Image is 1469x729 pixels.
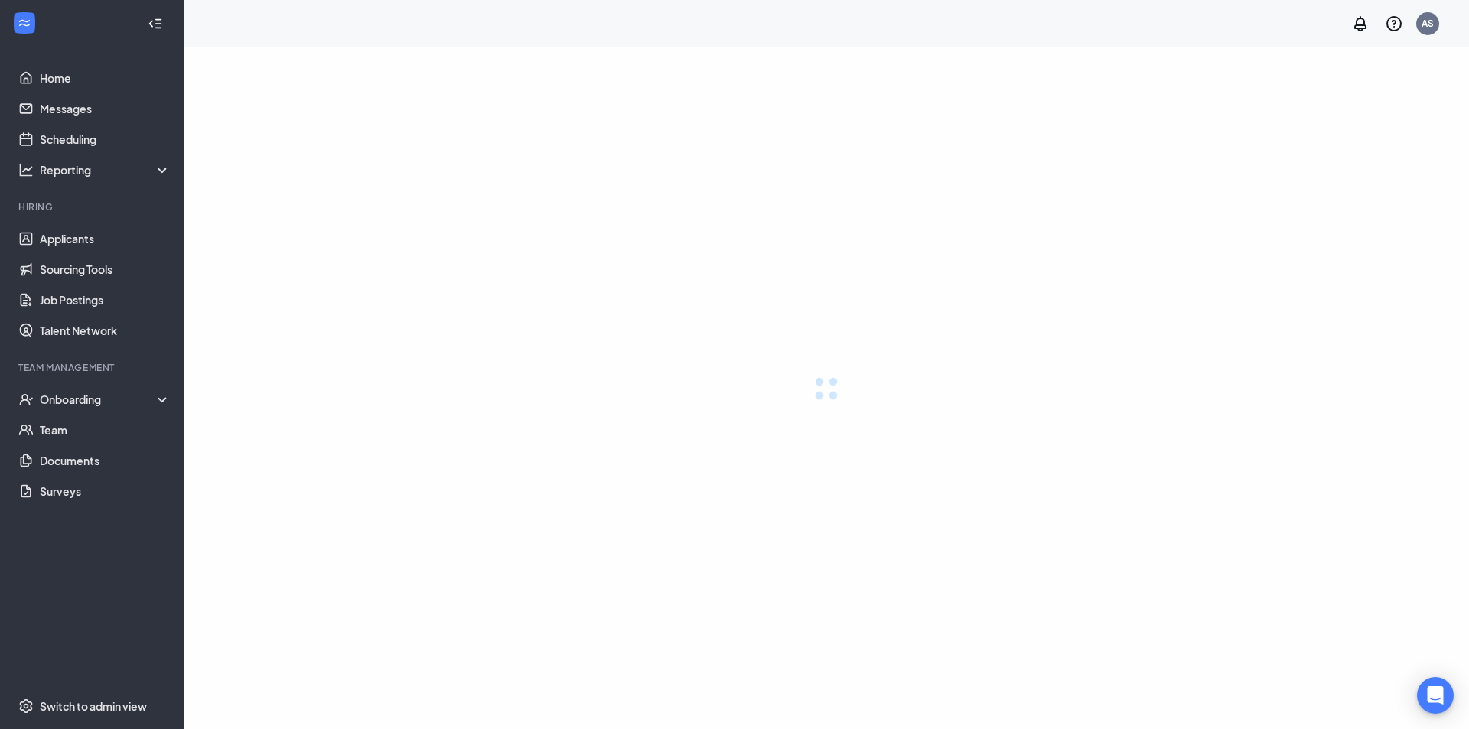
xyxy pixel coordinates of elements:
a: Messages [40,93,171,124]
div: AS [1422,17,1434,30]
div: Onboarding [40,392,171,407]
a: Scheduling [40,124,171,155]
svg: QuestionInfo [1385,15,1403,33]
a: Team [40,415,171,445]
svg: Settings [18,698,34,714]
a: Job Postings [40,285,171,315]
div: Switch to admin view [40,698,147,714]
div: Hiring [18,200,168,213]
svg: Notifications [1351,15,1370,33]
a: Documents [40,445,171,476]
a: Talent Network [40,315,171,346]
svg: Collapse [148,16,163,31]
div: Open Intercom Messenger [1417,677,1454,714]
svg: UserCheck [18,392,34,407]
a: Surveys [40,476,171,506]
a: Applicants [40,223,171,254]
svg: Analysis [18,162,34,177]
a: Sourcing Tools [40,254,171,285]
a: Home [40,63,171,93]
svg: WorkstreamLogo [17,15,32,31]
div: Team Management [18,361,168,374]
div: Reporting [40,162,171,177]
